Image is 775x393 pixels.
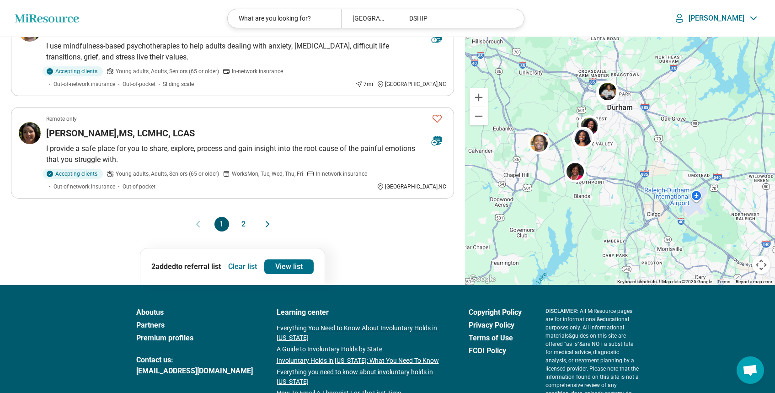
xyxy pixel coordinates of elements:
[46,143,446,165] p: I provide a safe place for you to share, explore, process and gain insight into the root cause of...
[46,115,77,123] p: Remote only
[136,333,253,344] a: Premium profiles
[662,279,712,284] span: Map data ©2025 Google
[192,217,203,231] button: Previous page
[236,217,251,231] button: 2
[469,345,522,356] a: FCOI Policy
[377,183,446,191] div: [GEOGRAPHIC_DATA] , NC
[136,355,253,366] span: Contact us:
[53,183,115,191] span: Out-of-network insurance
[736,279,772,284] a: Report a map error
[43,169,103,179] div: Accepting clients
[545,308,577,314] span: DISCLAIMER
[277,356,445,366] a: Involuntary Holds in [US_STATE]: What You Need To Know
[46,127,195,140] h3: [PERSON_NAME],MS, LCMHC, LCAS
[228,9,341,28] div: What are you looking for?
[123,80,155,88] span: Out-of-pocket
[232,67,283,75] span: In-network insurance
[116,170,219,178] span: Young adults, Adults, Seniors (65 or older)
[689,14,744,23] p: [PERSON_NAME]
[262,217,273,231] button: Next page
[377,80,446,88] div: [GEOGRAPHIC_DATA] , NC
[136,307,253,318] a: Aboutus
[136,320,253,331] a: Partners
[43,66,103,76] div: Accepting clients
[470,107,488,125] button: Zoom out
[277,323,445,343] a: Everything You Need to Know About Involuntary Holds in [US_STATE]
[46,41,446,63] p: I use mindfulness-based psychotherapies to help adults dealing with anxiety, [MEDICAL_DATA], diff...
[264,259,314,274] a: View list
[737,356,764,384] a: Open chat
[717,279,730,284] a: Terms (opens in new tab)
[214,217,229,231] button: 1
[469,320,522,331] a: Privacy Policy
[136,366,253,377] a: [EMAIL_ADDRESS][DOMAIN_NAME]
[116,67,219,75] span: Young adults, Adults, Seniors (65 or older)
[277,367,445,387] a: Everything you need to know about involuntary holds in [US_STATE]
[316,170,367,178] span: In-network insurance
[224,259,261,274] button: Clear list
[176,262,221,271] span: to referral list
[617,279,657,285] button: Keyboard shortcuts
[151,261,221,272] p: 2 added
[232,170,303,178] span: Works Mon, Tue, Wed, Thu, Fri
[163,80,194,88] span: Sliding scale
[123,183,155,191] span: Out-of-pocket
[428,109,446,128] button: Favorite
[469,307,522,318] a: Copyright Policy
[467,273,497,285] a: Open this area in Google Maps (opens a new window)
[341,9,398,28] div: [GEOGRAPHIC_DATA], [GEOGRAPHIC_DATA]
[53,80,115,88] span: Out-of-network insurance
[398,9,511,28] div: DSHIP
[470,88,488,107] button: Zoom in
[752,256,770,274] button: Map camera controls
[277,345,445,354] a: A Guide to Involuntary Holds by State
[469,333,522,344] a: Terms of Use
[277,307,445,318] a: Learning center
[355,80,373,88] div: 7 mi
[467,273,497,285] img: Google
